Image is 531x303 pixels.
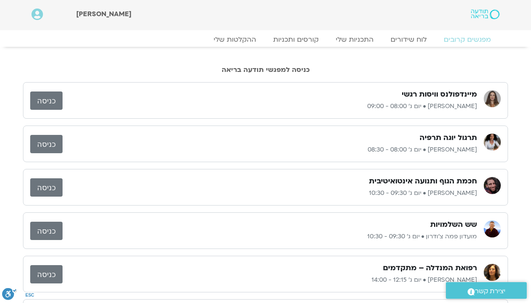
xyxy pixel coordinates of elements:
a: התכניות שלי [327,35,382,44]
h3: תרגול יוגה תרפיה [420,133,477,143]
a: כניסה [30,265,63,283]
a: קורסים ותכניות [265,35,327,44]
h3: רפואת המנדלה – מתקדמים [383,263,477,273]
p: מועדון פמה צ'ודרון • יום ג׳ 09:30 - 10:30 [63,232,477,242]
span: [PERSON_NAME] [76,9,131,19]
a: כניסה [30,135,63,153]
img: רונית הולנדר [484,264,501,281]
p: [PERSON_NAME] • יום ג׳ 08:00 - 09:00 [63,101,477,111]
h3: מיינדפולנס וויסות רגשי [402,89,477,100]
img: מועדון פמה צ'ודרון [484,220,501,237]
p: [PERSON_NAME] • יום ג׳ 09:30 - 10:30 [63,188,477,198]
p: [PERSON_NAME] • יום ג׳ 08:00 - 08:30 [63,145,477,155]
a: כניסה [30,222,63,240]
a: כניסה [30,178,63,197]
a: לוח שידורים [382,35,435,44]
img: הילן נבות [484,90,501,107]
nav: Menu [31,35,500,44]
a: יצירת קשר [446,282,527,299]
img: ענת קדר [484,134,501,151]
a: ההקלטות שלי [205,35,265,44]
h3: חכמת הגוף ותנועה אינטואיטיבית [369,176,477,186]
h3: שש השלמויות [430,220,477,230]
a: כניסה [30,91,63,110]
span: יצירת קשר [475,286,505,297]
a: מפגשים קרובים [435,35,500,44]
h2: כניסה למפגשי תודעה בריאה [23,66,508,74]
img: בן קמינסקי [484,177,501,194]
p: [PERSON_NAME] • יום ג׳ 12:15 - 14:00 [63,275,477,285]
